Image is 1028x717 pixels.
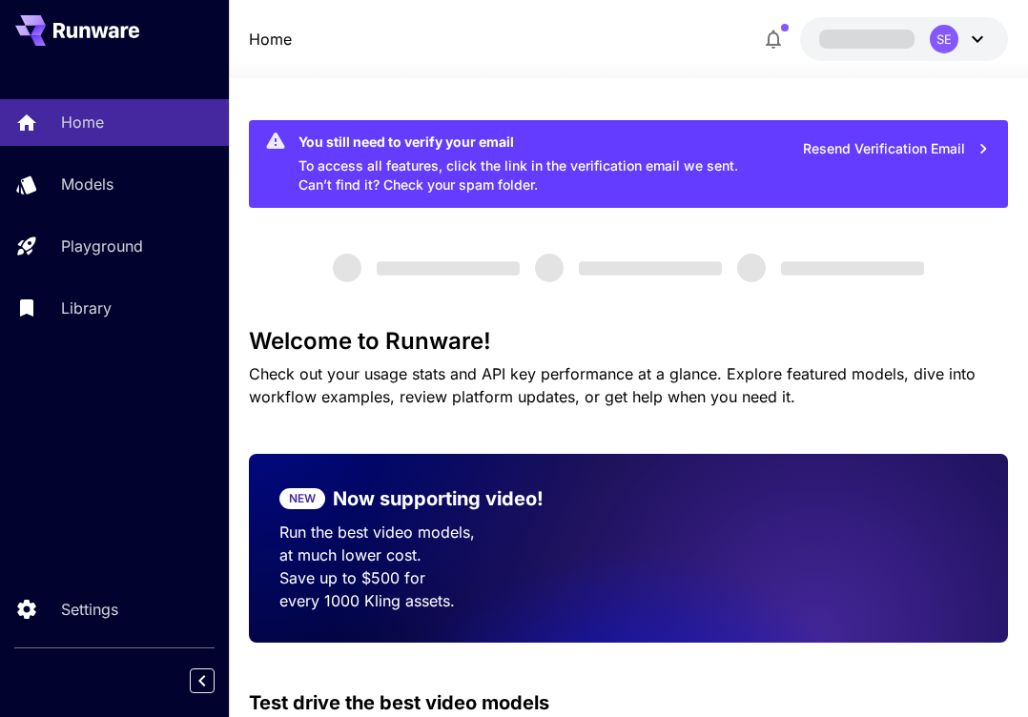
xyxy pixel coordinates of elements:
a: Home [249,28,292,51]
h3: Welcome to Runware! [249,328,1008,355]
p: Now supporting video! [333,484,544,513]
button: Collapse sidebar [190,668,215,693]
p: Run the best video models, at much lower cost. [279,521,598,566]
p: Library [61,297,112,319]
nav: breadcrumb [249,28,292,51]
p: Save up to $500 for every 1000 Kling assets. [279,566,598,612]
p: Home [61,111,104,133]
p: NEW [289,490,316,507]
p: Models [61,173,113,195]
p: Test drive the best video models [249,688,549,717]
div: To access all features, click the link in the verification email we sent. Can’t find it? Check yo... [298,126,747,202]
p: Settings [61,598,118,621]
div: You still need to verify your email [298,132,747,152]
div: Collapse sidebar [204,664,229,698]
button: Resend Verification Email [792,130,1000,169]
p: Playground [61,235,143,257]
button: SE [800,17,1008,61]
span: Check out your usage stats and API key performance at a glance. Explore featured models, dive int... [249,364,976,406]
div: SE [930,25,958,53]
